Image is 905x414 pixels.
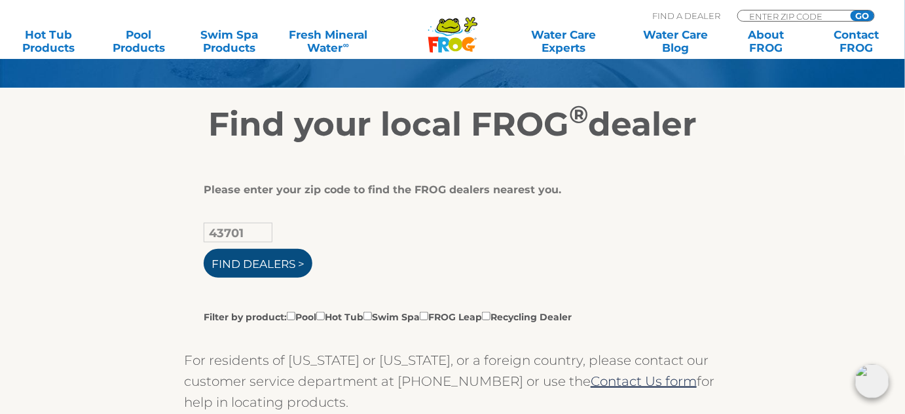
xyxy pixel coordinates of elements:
[194,28,264,54] a: Swim SpaProducts
[851,10,874,21] input: GO
[204,183,692,197] div: Please enter your zip code to find the FROG dealers nearest you.
[822,28,892,54] a: ContactFROG
[103,28,174,54] a: PoolProducts
[506,28,620,54] a: Water CareExperts
[731,28,802,54] a: AboutFROG
[343,40,349,50] sup: ∞
[13,28,83,54] a: Hot TubProducts
[184,350,721,413] p: For residents of [US_STATE] or [US_STATE], or a foreign country, please contact our customer serv...
[363,312,372,320] input: Filter by product:PoolHot TubSwim SpaFROG LeapRecycling Dealer
[482,312,490,320] input: Filter by product:PoolHot TubSwim SpaFROG LeapRecycling Dealer
[284,28,372,54] a: Fresh MineralWater∞
[569,100,588,129] sup: ®
[420,312,428,320] input: Filter by product:PoolHot TubSwim SpaFROG LeapRecycling Dealer
[204,309,572,324] label: Filter by product: Pool Hot Tub Swim Spa FROG Leap Recycling Dealer
[50,105,855,144] h2: Find your local FROG dealer
[641,28,711,54] a: Water CareBlog
[855,364,889,398] img: openIcon
[287,312,295,320] input: Filter by product:PoolHot TubSwim SpaFROG LeapRecycling Dealer
[591,373,697,389] a: Contact Us form
[652,10,720,22] p: Find A Dealer
[748,10,836,22] input: Zip Code Form
[316,312,325,320] input: Filter by product:PoolHot TubSwim SpaFROG LeapRecycling Dealer
[204,249,312,278] input: Find Dealers >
